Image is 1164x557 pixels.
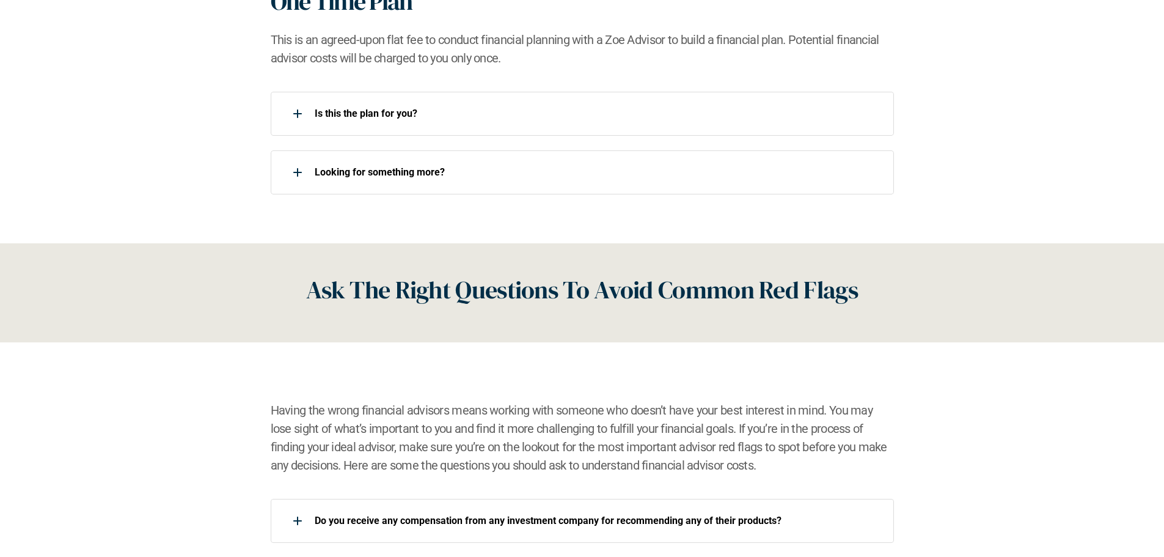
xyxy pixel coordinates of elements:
[271,31,894,67] h2: This is an agreed-upon flat fee to conduct financial planning with a Zoe Advisor to build a finan...
[271,401,894,474] h2: Having the wrong financial advisors means working with someone who doesn’t have your best interes...
[315,166,878,178] p: Looking for something more?​
[315,515,878,526] p: Do you receive any compensation from any investment company for recommending any of their products?
[306,271,858,308] h2: Ask The Right Questions To Avoid Common Red Flags
[315,108,878,119] p: Is this the plan for you?​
